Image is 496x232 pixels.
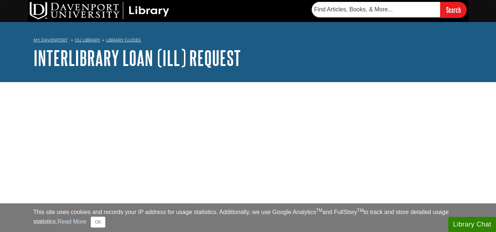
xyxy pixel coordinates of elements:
a: DU Library [75,37,100,43]
iframe: e5097d3710775424eba289f457d9b66a [33,108,353,181]
nav: breadcrumb [33,35,463,47]
a: Interlibrary Loan (ILL) Request [33,47,241,69]
input: Find Articles, Books, & More... [312,2,440,17]
a: Read More [57,218,86,225]
img: DU Library [30,2,169,19]
button: Close [91,217,105,228]
a: Library Guides [106,37,141,43]
button: Library Chat [448,217,496,232]
form: Searches DU Library's articles, books, and more [312,2,467,18]
input: Search [440,2,467,18]
div: This site uses cookies and records your IP address for usage statistics. Additionally, we use Goo... [33,208,463,228]
sup: TM [357,208,363,213]
a: My Davenport [33,37,68,43]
